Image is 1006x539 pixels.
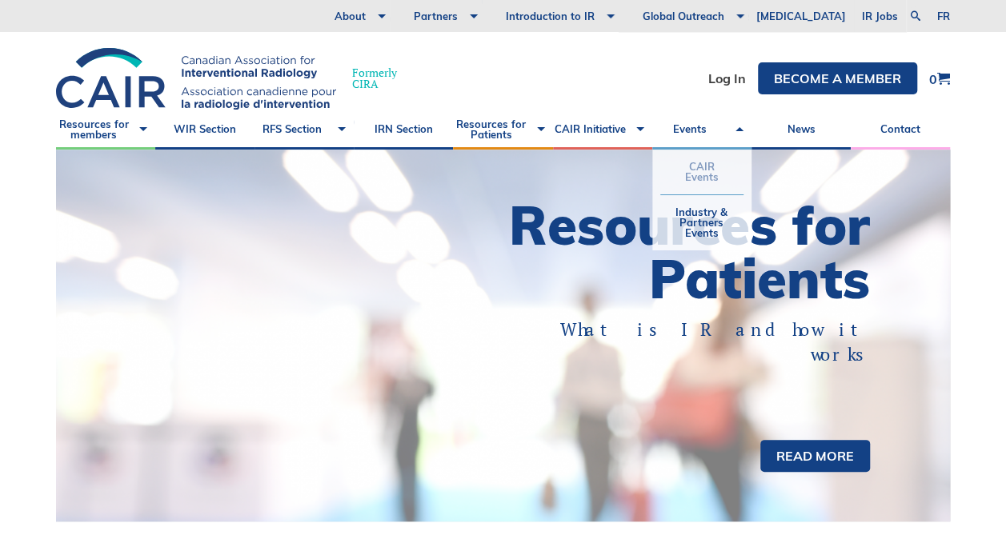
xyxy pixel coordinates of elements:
[255,110,354,150] a: RFS Section
[760,440,870,472] a: Read more
[155,110,255,150] a: WIR Section
[660,195,743,250] a: Industry & Partners Events
[708,72,746,85] a: Log In
[929,72,950,86] a: 0
[56,48,336,110] img: CIRA
[354,110,453,150] a: IRN Section
[652,110,751,150] a: Events
[851,110,950,150] a: Contact
[503,198,871,305] h1: Resources for Patients
[559,317,871,367] p: What is IR and how it works
[56,110,155,150] a: Resources for members
[352,67,397,90] span: Formerly CIRA
[758,62,917,94] a: Become a member
[56,48,413,110] a: FormerlyCIRA
[553,110,652,150] a: CAIR Initiative
[660,150,743,194] a: CAIR Events
[453,110,552,150] a: Resources for Patients
[937,11,950,22] a: fr
[751,110,851,150] a: News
